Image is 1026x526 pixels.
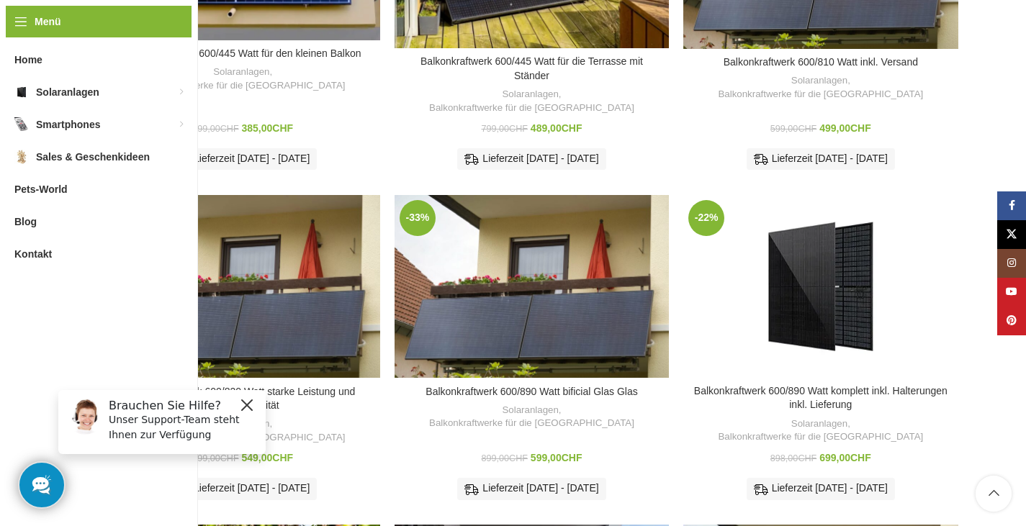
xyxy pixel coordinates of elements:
[457,148,606,170] div: Lieferzeit [DATE] - [DATE]
[791,417,847,431] a: Solaranlagen
[113,65,373,92] div: ,
[690,417,950,444] div: ,
[62,34,210,64] p: Unser Support-Team steht Ihnen zur Verfügung
[400,200,436,236] span: -33%
[429,101,634,115] a: Balkonkraftwerke für die [GEOGRAPHIC_DATA]
[747,478,895,499] div: Lieferzeit [DATE] - [DATE]
[395,195,669,378] a: Balkonkraftwerk 600/890 Watt bificial Glas Glas
[798,124,816,134] span: CHF
[997,249,1026,278] a: Instagram Social Link
[718,88,923,101] a: Balkonkraftwerke für die [GEOGRAPHIC_DATA]
[36,112,100,137] span: Smartphones
[140,79,346,93] a: Balkonkraftwerke für die [GEOGRAPHIC_DATA]
[36,79,99,105] span: Solaranlagen
[997,191,1026,220] a: Facebook Social Link
[850,452,871,463] span: CHF
[457,478,606,499] div: Lieferzeit [DATE] - [DATE]
[168,478,317,499] div: Lieferzeit [DATE] - [DATE]
[688,200,724,236] span: -22%
[694,385,948,411] a: Balkonkraftwerk 600/890 Watt komplett inkl. Halterungen inkl. Lieferung
[718,430,923,444] a: Balkonkraftwerke für die [GEOGRAPHIC_DATA]
[125,47,361,59] a: Balkonkraftwerk 600/445 Watt für den kleinen Balkon
[976,476,1012,512] a: Scroll to top button
[14,209,37,235] span: Blog
[531,452,582,463] bdi: 599,00
[997,278,1026,307] a: YouTube Social Link
[482,453,528,463] bdi: 899,00
[997,307,1026,335] a: Pinterest Social Link
[770,124,816,134] bdi: 599,00
[509,124,528,134] span: CHF
[402,88,662,114] div: ,
[819,452,871,463] bdi: 699,00
[482,124,528,134] bdi: 799,00
[14,117,29,132] img: Smartphones
[272,122,293,134] span: CHF
[14,47,42,73] span: Home
[36,144,150,170] span: Sales & Geschenkideen
[168,148,317,170] div: Lieferzeit [DATE] - [DATE]
[192,18,209,35] button: Close
[14,150,29,164] img: Sales & Geschenkideen
[220,124,239,134] span: CHF
[502,404,558,417] a: Solaranlagen
[106,195,380,378] a: Balkonkraftwerk 600/820 Watt starke Leistung und höchste Qualität
[213,65,269,79] a: Solaranlagen
[20,20,56,56] img: Customer service
[509,453,528,463] span: CHF
[62,20,210,34] h6: Brauchen Sie Hilfe?
[997,220,1026,249] a: X Social Link
[35,14,61,30] span: Menü
[770,453,816,463] bdi: 898,00
[531,122,582,134] bdi: 489,00
[14,176,68,202] span: Pets-World
[14,85,29,99] img: Solaranlagen
[850,122,871,134] span: CHF
[192,124,238,134] bdi: 499,00
[747,148,895,170] div: Lieferzeit [DATE] - [DATE]
[272,452,293,463] span: CHF
[690,74,950,101] div: ,
[724,56,918,68] a: Balkonkraftwerk 600/810 Watt inkl. Versand
[429,417,634,430] a: Balkonkraftwerke für die [GEOGRAPHIC_DATA]
[562,122,582,134] span: CHF
[402,404,662,430] div: ,
[14,241,52,267] span: Kontakt
[562,452,582,463] span: CHF
[426,386,637,397] a: Balkonkraftwerk 600/890 Watt bificial Glas Glas
[798,453,816,463] span: CHF
[502,88,558,101] a: Solaranlagen
[242,122,294,134] bdi: 385,00
[791,74,847,88] a: Solaranlagen
[819,122,871,134] bdi: 499,00
[683,195,958,378] a: Balkonkraftwerk 600/890 Watt komplett inkl. Halterungen inkl. Lieferung
[420,55,643,81] a: Balkonkraftwerk 600/445 Watt für die Terrasse mit Ständer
